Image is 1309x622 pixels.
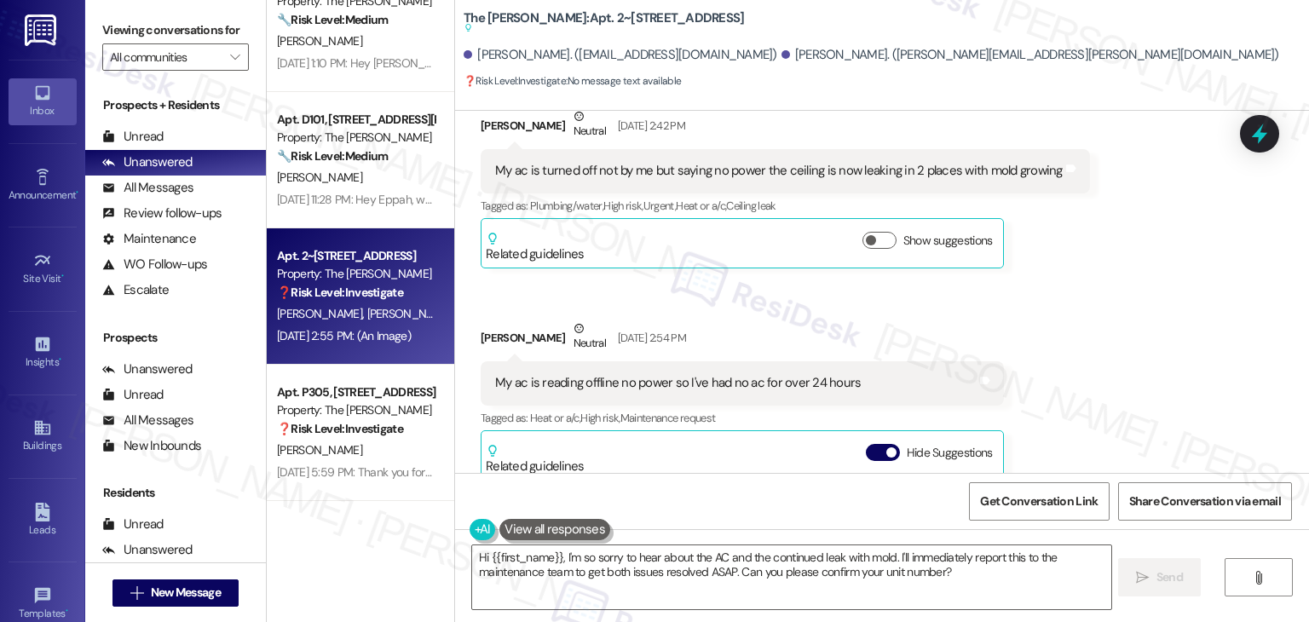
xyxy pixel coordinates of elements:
span: Heat or a/c , [676,199,726,213]
div: All Messages [102,412,193,429]
div: All Messages [102,179,193,197]
div: Unanswered [102,541,193,559]
div: [DATE] 5:59 PM: Thank you for helping fix it! [277,464,489,480]
div: Property: The [PERSON_NAME] [277,265,435,283]
strong: ❓ Risk Level: Investigate [464,74,566,88]
div: WO Follow-ups [102,256,207,274]
div: [DATE] 2:42 PM [614,117,685,135]
div: Unread [102,386,164,404]
span: • [61,270,64,282]
span: Share Conversation via email [1129,492,1281,510]
div: [PERSON_NAME]. ([PERSON_NAME][EMAIL_ADDRESS][PERSON_NAME][DOMAIN_NAME]) [781,46,1279,64]
div: [PERSON_NAME] [481,320,1004,361]
div: Apt. 2~[STREET_ADDRESS] [277,247,435,265]
div: Residents [85,484,266,502]
div: Property: The [PERSON_NAME] [277,129,435,147]
strong: 🔧 Risk Level: Medium [277,12,388,27]
strong: ❓ Risk Level: Investigate [277,421,403,436]
button: New Message [112,579,239,607]
input: All communities [110,43,222,71]
span: Urgent , [643,199,676,213]
span: [PERSON_NAME] [277,306,367,321]
div: Apt. D101, [STREET_ADDRESS][PERSON_NAME] [277,111,435,129]
div: Unanswered [102,153,193,171]
div: New Inbounds [102,437,201,455]
div: [DATE] 11:28 PM: Hey Eppah, we appreciate your text! We'll be back at 11AM to help you out. If th... [277,192,977,207]
a: Inbox [9,78,77,124]
span: • [66,605,68,617]
span: High risk , [603,199,643,213]
img: ResiDesk Logo [25,14,60,46]
span: Ceiling leak [726,199,776,213]
i:  [1136,571,1149,585]
div: Apt. P305, [STREET_ADDRESS][PERSON_NAME] [277,383,435,401]
i:  [230,50,239,64]
div: [PERSON_NAME] [481,107,1090,149]
strong: 🔧 Risk Level: Medium [277,148,388,164]
i:  [1252,571,1265,585]
div: Neutral [570,107,609,143]
div: Related guidelines [486,232,585,263]
div: [DATE] 2:54 PM [614,329,686,347]
div: Property: The [PERSON_NAME] [277,401,435,419]
span: Plumbing/water , [530,199,603,213]
b: The [PERSON_NAME]: Apt. 2~[STREET_ADDRESS] [464,9,744,37]
div: Prospects [85,329,266,347]
strong: ❓ Risk Level: Investigate [277,285,403,300]
div: Escalate [102,281,169,299]
div: Prospects + Residents [85,96,266,114]
div: [DATE] 1:10 PM: Hey [PERSON_NAME], we appreciate your text! We'll be back at 11AM to help you out... [277,55,1024,71]
span: [PERSON_NAME] [367,306,453,321]
button: Share Conversation via email [1118,482,1292,521]
span: [PERSON_NAME] [277,170,362,185]
a: Insights • [9,330,77,376]
div: Unanswered [102,360,193,378]
div: Tagged as: [481,406,1004,430]
label: Hide Suggestions [907,444,993,462]
div: [DATE] 2:55 PM: (An Image) [277,328,411,343]
div: Maintenance [102,230,196,248]
span: High risk , [580,411,620,425]
i:  [130,586,143,600]
a: Buildings [9,413,77,459]
button: Send [1118,558,1201,596]
span: [PERSON_NAME] [277,442,362,458]
span: : No message text available [464,72,682,90]
a: Leads [9,498,77,544]
div: Unread [102,515,164,533]
div: Unread [102,128,164,146]
textarea: Hi {{first_name}}, I'm so sorry to hear about the AC and the continued leak with mold. I'll immed... [472,545,1110,609]
span: Heat or a/c , [530,411,580,425]
div: My ac is turned off not by me but saying no power the ceiling is now leaking in 2 places with mol... [495,162,1063,180]
span: [PERSON_NAME] [277,33,362,49]
label: Viewing conversations for [102,17,249,43]
div: Neutral [570,320,609,355]
span: Maintenance request [620,411,716,425]
span: New Message [151,584,221,602]
a: Site Visit • [9,246,77,292]
div: Tagged as: [481,193,1090,218]
span: • [59,354,61,366]
div: [PERSON_NAME]. ([EMAIL_ADDRESS][DOMAIN_NAME]) [464,46,777,64]
span: • [76,187,78,199]
div: My ac is reading offline no power so I've had no ac for over 24 hours [495,374,861,392]
div: Review follow-ups [102,204,222,222]
span: Send [1156,568,1183,586]
div: Related guidelines [486,444,585,475]
button: Get Conversation Link [969,482,1109,521]
span: Get Conversation Link [980,492,1098,510]
label: Show suggestions [903,232,993,250]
